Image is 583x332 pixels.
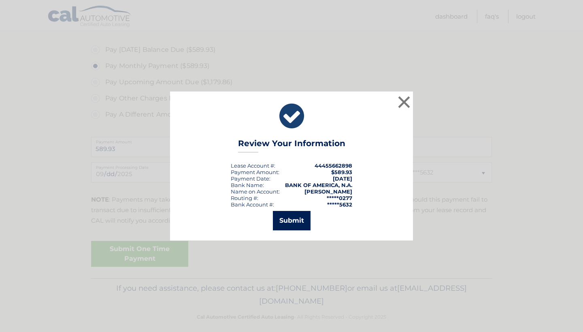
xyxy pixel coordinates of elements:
[231,182,264,188] div: Bank Name:
[231,175,270,182] div: :
[396,94,412,110] button: ×
[231,169,279,175] div: Payment Amount:
[231,175,269,182] span: Payment Date
[285,182,352,188] strong: BANK OF AMERICA, N.A.
[231,188,280,195] div: Name on Account:
[273,211,311,230] button: Submit
[231,201,274,208] div: Bank Account #:
[304,188,352,195] strong: [PERSON_NAME]
[231,162,275,169] div: Lease Account #:
[333,175,352,182] span: [DATE]
[315,162,352,169] strong: 44455662898
[231,195,258,201] div: Routing #:
[331,169,352,175] span: $589.93
[238,138,345,153] h3: Review Your Information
